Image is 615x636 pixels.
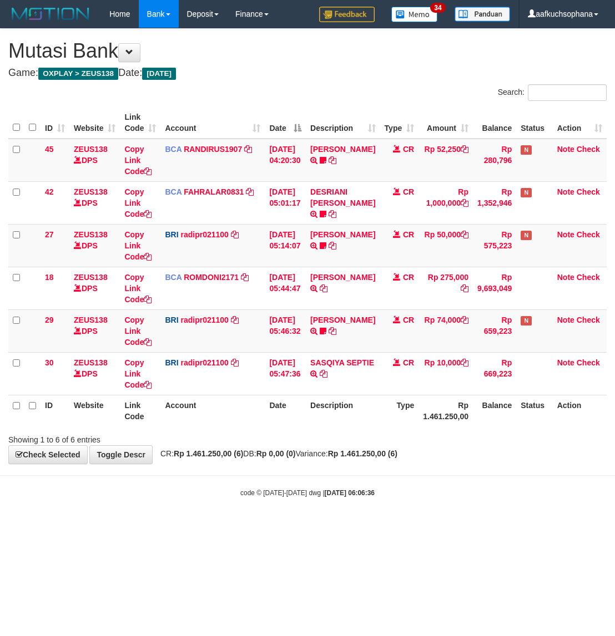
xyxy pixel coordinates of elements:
span: BCA [165,187,182,196]
a: Check [577,145,600,154]
a: ZEUS138 [74,187,108,196]
th: ID: activate to sort column ascending [41,107,69,139]
span: BCA [165,273,182,282]
a: DESRIANI [PERSON_NAME] [310,187,375,207]
th: Status [516,395,552,426]
a: radipr021100 [180,316,228,324]
th: Description: activate to sort column ascending [306,107,380,139]
th: Type [380,395,419,426]
td: Rp 52,250 [419,139,473,182]
a: FAHRALAR0831 [184,187,244,196]
img: Feedback.jpg [319,7,375,22]
a: Copy Link Code [124,273,152,304]
a: Copy Rp 10,000 to clipboard [461,358,468,367]
a: Copy Link Code [124,230,152,261]
td: Rp 669,223 [473,352,516,395]
a: SASQIYA SEPTIE [310,358,374,367]
span: CR: DB: Variance: [155,449,397,458]
span: OXPLAY > ZEUS138 [38,68,118,80]
span: BRI [165,358,178,367]
a: Copy TENNY SETIAWAN to clipboard [329,156,336,165]
td: [DATE] 05:44:47 [265,267,306,309]
a: Note [557,316,574,324]
a: Copy Rp 52,250 to clipboard [461,145,468,154]
a: Copy DANA TEGARJALERPR to clipboard [329,241,336,250]
td: DPS [69,139,120,182]
th: Balance [473,107,516,139]
td: Rp 280,796 [473,139,516,182]
img: MOTION_logo.png [8,6,93,22]
a: Copy Link Code [124,187,152,218]
th: Rp 1.461.250,00 [419,395,473,426]
a: ROMDONI2171 [184,273,239,282]
a: Copy radipr021100 to clipboard [231,358,239,367]
span: Has Note [521,145,532,155]
span: CR [403,273,414,282]
span: 42 [45,187,54,196]
span: CR [403,145,414,154]
td: Rp 74,000 [419,309,473,352]
a: [PERSON_NAME] [310,316,375,324]
a: Copy MUHAMMAD IQB to clipboard [320,284,327,293]
a: Note [557,230,574,239]
a: [PERSON_NAME] [310,230,375,239]
span: Has Note [521,188,532,197]
td: Rp 10,000 [419,352,473,395]
th: Type: activate to sort column ascending [380,107,419,139]
td: Rp 275,000 [419,267,473,309]
td: Rp 1,000,000 [419,181,473,224]
a: Copy STEVANO FERNAN to clipboard [329,327,336,335]
a: Check [577,273,600,282]
span: 18 [45,273,54,282]
span: BCA [165,145,182,154]
td: DPS [69,352,120,395]
a: Copy SASQIYA SEPTIE to clipboard [320,369,327,378]
td: Rp 1,352,946 [473,181,516,224]
a: Copy DESRIANI NATALIS T to clipboard [329,210,336,218]
a: Copy Rp 74,000 to clipboard [461,316,468,324]
small: code © [DATE]-[DATE] dwg | [240,489,375,497]
a: Copy Rp 275,000 to clipboard [461,284,468,293]
td: Rp 9,693,049 [473,267,516,309]
a: [PERSON_NAME] [310,145,375,154]
th: Description [306,395,380,426]
h4: Game: Date: [8,68,607,79]
input: Search: [528,84,607,101]
span: CR [403,187,414,196]
td: [DATE] 04:20:30 [265,139,306,182]
a: Toggle Descr [89,445,153,464]
td: [DATE] 05:46:32 [265,309,306,352]
td: [DATE] 05:14:07 [265,224,306,267]
strong: [DATE] 06:06:36 [325,489,375,497]
a: ZEUS138 [74,316,108,324]
a: radipr021100 [180,230,228,239]
th: Action [553,395,607,426]
td: [DATE] 05:47:36 [265,352,306,395]
span: CR [403,230,414,239]
a: ZEUS138 [74,358,108,367]
th: Action: activate to sort column ascending [553,107,607,139]
a: Check [577,316,600,324]
a: Copy Rp 1,000,000 to clipboard [461,199,468,207]
strong: Rp 0,00 (0) [256,449,296,458]
a: Note [557,145,574,154]
td: Rp 659,223 [473,309,516,352]
a: ZEUS138 [74,273,108,282]
span: 29 [45,316,54,324]
td: DPS [69,224,120,267]
th: Account [160,395,265,426]
a: Copy ROMDONI2171 to clipboard [241,273,249,282]
td: DPS [69,309,120,352]
span: 45 [45,145,54,154]
th: Website: activate to sort column ascending [69,107,120,139]
span: [DATE] [142,68,176,80]
span: BRI [165,316,178,324]
th: Website [69,395,120,426]
span: 30 [45,358,54,367]
td: [DATE] 05:01:17 [265,181,306,224]
th: Status [516,107,552,139]
span: CR [403,316,414,324]
strong: Rp 1.461.250,00 (6) [328,449,397,458]
a: ZEUS138 [74,230,108,239]
span: CR [403,358,414,367]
